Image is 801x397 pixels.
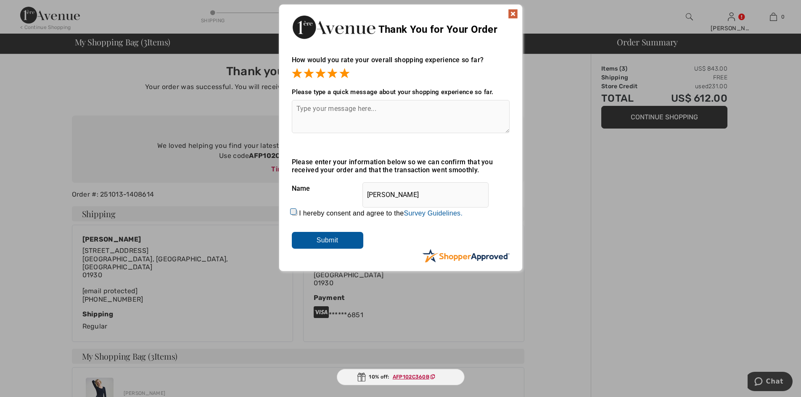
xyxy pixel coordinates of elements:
input: Submit [292,232,363,249]
div: Name [292,178,510,199]
div: Please type a quick message about your shopping experience so far. [292,88,510,96]
div: Please enter your information below so we can confirm that you received your order and that the t... [292,158,510,174]
span: Chat [19,6,36,13]
div: 10% off: [336,369,464,385]
ins: AFP102C360B [393,374,429,380]
img: Gift.svg [357,373,365,381]
img: Thank You for Your Order [292,13,376,41]
a: Survey Guidelines. [404,210,463,217]
span: Thank You for Your Order [378,24,497,35]
label: I hereby consent and agree to the [299,210,463,217]
img: x [508,9,518,19]
div: How would you rate your overall shopping experience so far? [292,47,510,80]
